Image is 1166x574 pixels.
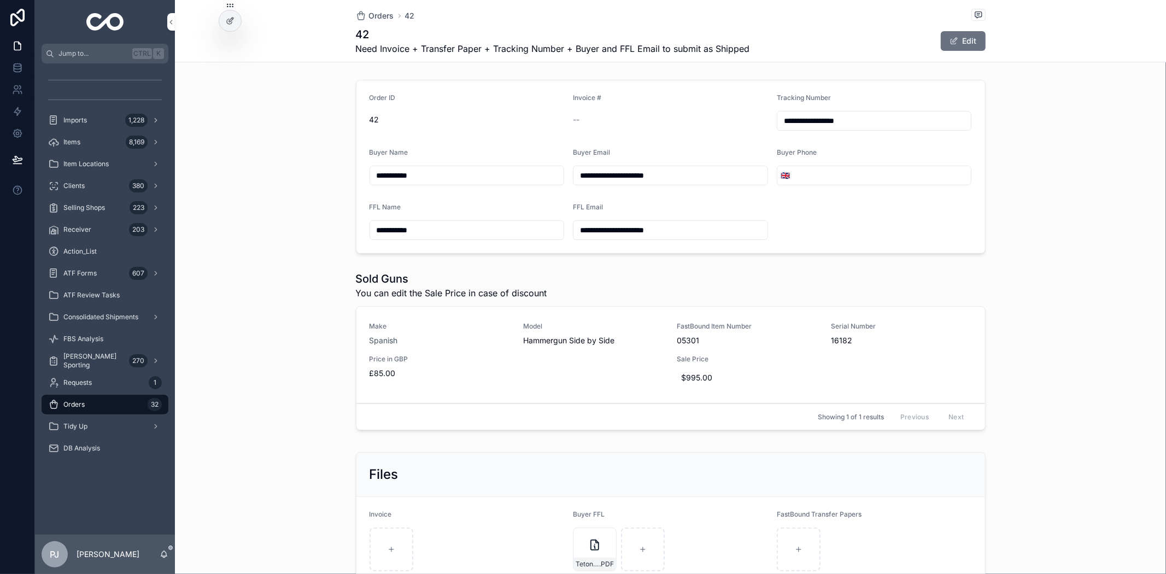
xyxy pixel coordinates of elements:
[42,132,168,152] a: Items8,169
[677,322,818,331] span: FastBound Item Number
[63,313,138,321] span: Consolidated Shipments
[370,368,664,379] span: £85.00
[777,510,862,518] span: FastBound Transfer Papers
[677,335,818,346] span: 05301
[63,138,80,147] span: Items
[576,560,599,569] span: Teton-FFLSOT
[777,166,793,185] button: Select Button
[370,466,399,483] h2: Files
[573,510,605,518] span: Buyer FFL
[42,242,168,261] a: Action_List
[370,203,401,211] span: FFL Name
[63,160,109,168] span: Item Locations
[63,400,85,409] span: Orders
[777,148,817,156] span: Buyer Phone
[356,42,750,55] span: Need Invoice + Transfer Paper + Tracking Number + Buyer and FFL Email to submit as Shipped
[42,176,168,196] a: Clients380
[129,179,148,192] div: 380
[63,444,100,453] span: DB Analysis
[148,398,162,411] div: 32
[42,285,168,305] a: ATF Review Tasks
[58,49,128,58] span: Jump to...
[573,93,601,102] span: Invoice #
[63,378,92,387] span: Requests
[63,181,85,190] span: Clients
[63,203,105,212] span: Selling Shops
[356,271,547,286] h1: Sold Guns
[125,114,148,127] div: 1,228
[599,560,614,569] span: .PDF
[42,351,168,371] a: [PERSON_NAME] Sporting270
[369,10,394,21] span: Orders
[42,307,168,327] a: Consolidated Shipments
[405,10,415,21] a: 42
[63,335,103,343] span: FBS Analysis
[129,223,148,236] div: 203
[42,373,168,393] a: Requests1
[370,510,392,518] span: Invoice
[129,267,148,280] div: 607
[63,291,120,300] span: ATF Review Tasks
[42,198,168,218] a: Selling Shops223
[356,307,985,403] a: MakeSpanishModelHammergun Side by SideFastBound Item Number05301Serial Number16182Price in GBP£85...
[130,201,148,214] div: 223
[370,93,396,102] span: Order ID
[42,154,168,174] a: Item Locations
[50,548,60,561] span: PJ
[370,335,398,346] a: Spanish
[573,203,603,211] span: FFL Email
[42,220,168,239] a: Receiver203
[129,354,148,367] div: 270
[42,329,168,349] a: FBS Analysis
[682,372,968,383] span: $995.00
[370,114,565,125] span: 42
[63,269,97,278] span: ATF Forms
[42,263,168,283] a: ATF Forms607
[831,322,972,331] span: Serial Number
[63,422,87,431] span: Tidy Up
[356,27,750,42] h1: 42
[370,322,511,331] span: Make
[573,148,610,156] span: Buyer Email
[132,48,152,59] span: Ctrl
[370,355,664,364] span: Price in GBP
[356,286,547,300] span: You can edit the Sale Price in case of discount
[781,170,790,181] span: 🇬🇧
[42,417,168,436] a: Tidy Up
[77,549,139,560] p: [PERSON_NAME]
[42,110,168,130] a: Imports1,228
[35,63,175,472] div: scrollable content
[42,438,168,458] a: DB Analysis
[818,413,884,421] span: Showing 1 of 1 results
[523,335,664,346] span: Hammergun Side by Side
[42,395,168,414] a: Orders32
[63,116,87,125] span: Imports
[63,352,125,370] span: [PERSON_NAME] Sporting
[86,13,124,31] img: App logo
[831,335,972,346] span: 16182
[523,322,664,331] span: Model
[370,148,408,156] span: Buyer Name
[356,10,394,21] a: Orders
[154,49,163,58] span: K
[149,376,162,389] div: 1
[573,114,579,125] span: --
[777,93,831,102] span: Tracking Number
[42,44,168,63] button: Jump to...CtrlK
[63,225,91,234] span: Receiver
[63,247,97,256] span: Action_List
[677,355,972,364] span: Sale Price
[941,31,986,51] button: Edit
[126,136,148,149] div: 8,169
